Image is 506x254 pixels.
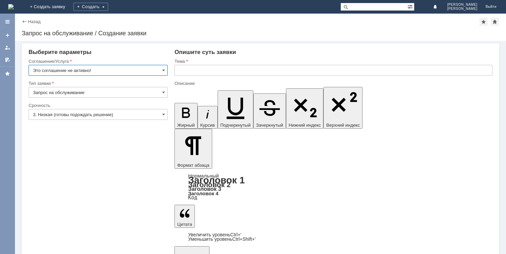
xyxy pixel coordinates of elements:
span: [PERSON_NAME] [447,7,477,11]
div: Описание [174,81,491,86]
a: Создать заявку [2,30,13,41]
a: Мои заявки [2,42,13,53]
div: Запрос на обслуживание / Создание заявки [22,30,499,37]
span: Нижний индекс [289,123,321,128]
div: Формат абзаца [174,174,492,200]
span: Расширенный поиск [407,3,414,10]
button: Верхний индекс [323,87,362,129]
span: Опишите суть заявки [174,49,236,55]
div: Тип заявки [29,81,166,86]
button: Нижний индекс [286,88,324,129]
img: logo [8,4,14,10]
a: Назад [28,19,40,24]
span: Жирный [177,123,195,128]
span: Ctrl+' [230,232,241,237]
span: Зачеркнутый [256,123,283,128]
span: Формат абзаца [177,163,209,168]
a: Заголовок 4 [188,190,218,196]
span: [PERSON_NAME] [447,3,477,7]
div: Сделать домашней страницей [491,18,499,26]
button: Формат абзаца [174,129,212,169]
div: Добавить в избранное [479,18,488,26]
a: Код [188,195,197,201]
div: Срочность [29,103,166,108]
button: Зачеркнутый [253,93,286,129]
a: Increase [188,232,241,237]
a: Заголовок 2 [188,181,231,188]
span: Верхний индекс [326,123,360,128]
button: Жирный [174,103,198,129]
a: Перейти на домашнюю страницу [8,4,14,10]
a: Мои согласования [2,54,13,65]
div: Соглашение/Услуга [29,59,166,64]
span: Цитата [177,222,192,227]
a: Заголовок 3 [188,186,221,192]
a: Заголовок 1 [188,175,245,185]
span: Ctrl+Shift+' [232,236,256,242]
button: Подчеркнутый [218,90,253,129]
span: Выберите параметры [29,49,91,55]
a: Нормальный [188,173,219,179]
div: Создать [73,3,108,11]
span: Курсив [200,123,215,128]
a: Decrease [188,236,256,242]
div: Цитата [174,233,492,241]
div: Тема [174,59,491,64]
span: Подчеркнутый [220,123,251,128]
button: Цитата [174,205,195,228]
button: Курсив [198,106,218,129]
